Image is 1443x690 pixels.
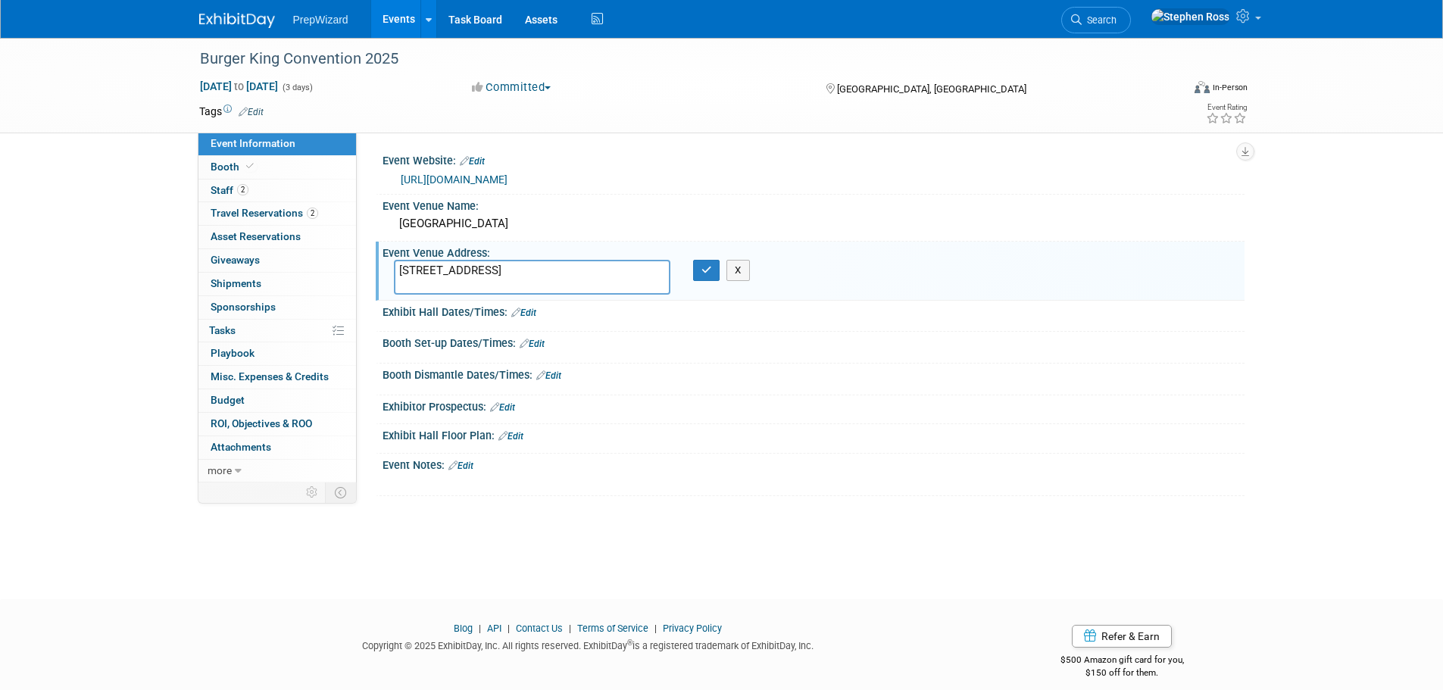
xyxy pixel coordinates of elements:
a: Booth [198,156,356,179]
a: Edit [536,370,561,381]
img: Format-Inperson.png [1195,81,1210,93]
div: $150 off for them. [1000,667,1245,679]
td: Tags [199,104,264,119]
span: Attachments [211,441,271,453]
i: Booth reservation complete [246,162,254,170]
span: Misc. Expenses & Credits [211,370,329,382]
a: Blog [454,623,473,634]
a: Attachments [198,436,356,459]
a: Contact Us [516,623,563,634]
a: ROI, Objectives & ROO [198,413,356,436]
div: $500 Amazon gift card for you, [1000,644,1245,679]
div: Booth Set-up Dates/Times: [383,332,1245,351]
span: 2 [237,184,248,195]
span: Asset Reservations [211,230,301,242]
div: Exhibit Hall Floor Plan: [383,424,1245,444]
div: Booth Dismantle Dates/Times: [383,364,1245,383]
div: Event Rating [1206,104,1247,111]
span: ROI, Objectives & ROO [211,417,312,429]
a: Privacy Policy [663,623,722,634]
td: Personalize Event Tab Strip [299,482,326,502]
img: ExhibitDay [199,13,275,28]
span: 2 [307,208,318,219]
span: [GEOGRAPHIC_DATA], [GEOGRAPHIC_DATA] [837,83,1026,95]
div: Event Format [1092,79,1248,101]
span: Tasks [209,324,236,336]
button: X [726,260,750,281]
span: PrepWizard [293,14,348,26]
span: Booth [211,161,257,173]
a: Terms of Service [577,623,648,634]
span: more [208,464,232,476]
a: Edit [511,308,536,318]
a: Budget [198,389,356,412]
a: Shipments [198,273,356,295]
button: Committed [467,80,557,95]
div: [GEOGRAPHIC_DATA] [394,212,1233,236]
span: Travel Reservations [211,207,318,219]
a: Sponsorships [198,296,356,319]
div: Copyright © 2025 ExhibitDay, Inc. All rights reserved. ExhibitDay is a registered trademark of Ex... [199,635,978,653]
a: Misc. Expenses & Credits [198,366,356,389]
a: more [198,460,356,482]
a: Event Information [198,133,356,155]
div: In-Person [1212,82,1248,93]
span: Search [1082,14,1117,26]
span: | [651,623,661,634]
span: Event Information [211,137,295,149]
img: Stephen Ross [1151,8,1230,25]
span: | [475,623,485,634]
a: Edit [520,339,545,349]
span: to [232,80,246,92]
span: Playbook [211,347,255,359]
a: Asset Reservations [198,226,356,248]
a: [URL][DOMAIN_NAME] [401,173,508,186]
span: [DATE] [DATE] [199,80,279,93]
a: Search [1061,7,1131,33]
span: | [504,623,514,634]
span: Shipments [211,277,261,289]
span: | [565,623,575,634]
div: Event Website: [383,149,1245,169]
div: Exhibit Hall Dates/Times: [383,301,1245,320]
a: Edit [498,431,523,442]
a: Edit [490,402,515,413]
a: Edit [460,156,485,167]
div: Event Venue Name: [383,195,1245,214]
span: Giveaways [211,254,260,266]
a: Travel Reservations2 [198,202,356,225]
a: Refer & Earn [1072,625,1172,648]
a: Playbook [198,342,356,365]
div: Event Notes: [383,454,1245,473]
span: (3 days) [281,83,313,92]
span: Staff [211,184,248,196]
a: API [487,623,501,634]
a: Edit [239,107,264,117]
div: Burger King Convention 2025 [195,45,1159,73]
div: Exhibitor Prospectus: [383,395,1245,415]
a: Edit [448,461,473,471]
span: Budget [211,394,245,406]
td: Toggle Event Tabs [325,482,356,502]
a: Giveaways [198,249,356,272]
a: Staff2 [198,180,356,202]
span: Sponsorships [211,301,276,313]
div: Event Venue Address: [383,242,1245,261]
sup: ® [627,638,632,647]
a: Tasks [198,320,356,342]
